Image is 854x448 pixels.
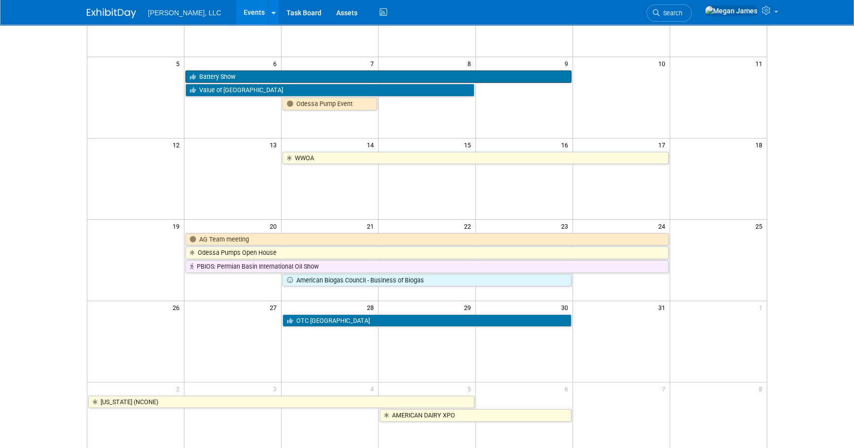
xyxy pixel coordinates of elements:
a: Odessa Pump Event [283,98,377,110]
span: 13 [269,138,281,151]
span: 16 [560,138,572,151]
span: 9 [564,57,572,69]
span: 4 [369,382,378,395]
span: 30 [560,301,572,313]
span: 22 [463,220,475,232]
span: 1 [758,301,767,313]
span: 23 [560,220,572,232]
span: 18 [754,138,767,151]
a: PBIOS: Permian Basin International Oil Show [185,260,668,273]
a: AMERICAN DAIRY XPO [380,409,571,422]
a: Battery Show [185,70,571,83]
span: 7 [369,57,378,69]
span: 15 [463,138,475,151]
span: 20 [269,220,281,232]
img: Megan James [705,5,758,16]
span: 12 [172,138,184,151]
span: 8 [466,57,475,69]
a: [US_STATE] (NCONE) [88,396,474,409]
span: 5 [175,57,184,69]
img: ExhibitDay [87,8,136,18]
a: American Biogas Council - Business of Biogas [283,274,571,287]
span: [PERSON_NAME], LLC [148,9,221,17]
a: WWOA [283,152,668,165]
span: 5 [466,382,475,395]
span: 24 [657,220,670,232]
span: 14 [366,138,378,151]
span: 31 [657,301,670,313]
span: 11 [754,57,767,69]
span: 10 [657,57,670,69]
span: Search [660,9,682,17]
span: 19 [172,220,184,232]
span: 21 [366,220,378,232]
a: OTC [GEOGRAPHIC_DATA] [283,314,571,327]
span: 7 [661,382,670,395]
a: Search [646,4,692,22]
a: AG Team meeting [185,233,668,246]
span: 26 [172,301,184,313]
span: 27 [269,301,281,313]
span: 17 [657,138,670,151]
a: Odessa Pumps Open House [185,246,668,259]
span: 3 [272,382,281,395]
span: 2 [175,382,184,395]
span: 6 [272,57,281,69]
span: 28 [366,301,378,313]
span: 6 [564,382,572,395]
span: 25 [754,220,767,232]
span: 29 [463,301,475,313]
span: 8 [758,382,767,395]
a: Value of [GEOGRAPHIC_DATA] [185,84,474,97]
